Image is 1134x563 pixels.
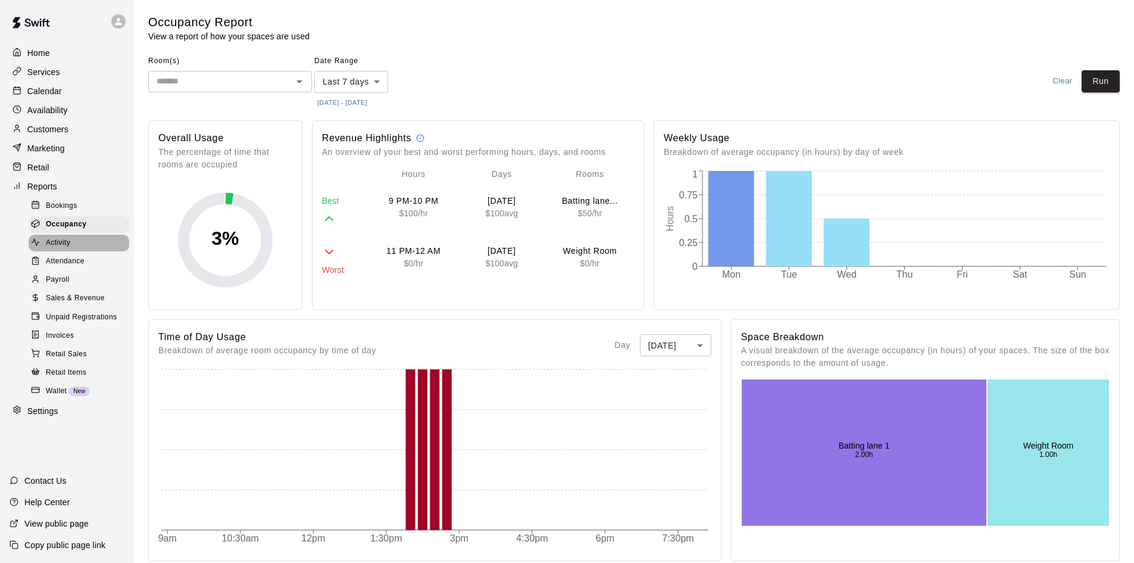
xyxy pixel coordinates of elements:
[640,334,711,356] div: [DATE]
[46,200,77,212] span: Bookings
[665,206,675,231] tspan: Hours
[46,349,87,360] span: Retail Sales
[211,228,239,249] text: 3 %
[158,344,376,357] p: Breakdown of average room occupancy by time of day
[46,237,70,249] span: Activity
[29,309,129,326] div: Unpaid Registrations
[855,450,873,459] text: 2.00h
[27,66,60,78] p: Services
[10,63,124,81] a: Services
[957,269,968,279] tspan: Fri
[10,139,124,157] a: Marketing
[10,120,124,138] a: Customers
[29,308,134,326] a: Unpaid Registrations
[27,104,68,116] p: Availability
[370,195,458,207] p: 9 PM-10 PM
[46,274,69,286] span: Payroll
[837,269,857,279] tspan: Wed
[458,257,546,269] p: $ 100 avg
[679,189,698,200] tspan: 0.75
[416,134,424,142] svg: Revenue calculations are estimates and should only be used to identify trends. Some discrepancies...
[29,290,134,308] a: Sales & Revenue
[458,207,546,219] p: $ 100 avg
[148,14,310,30] h5: Occupancy Report
[1044,70,1082,92] button: Clear
[29,326,134,345] a: Invoices
[29,215,134,234] a: Occupancy
[24,475,67,487] p: Contact Us
[27,123,68,135] p: Customers
[27,142,65,154] p: Marketing
[68,388,90,394] span: New
[29,365,129,381] div: Retail Items
[458,168,546,181] p: Days
[741,329,1110,345] h6: Space Breakdown
[148,30,310,42] p: View a report of how your spaces are used
[516,533,548,543] tspan: 4:30pm
[29,234,134,253] a: Activity
[10,158,124,176] a: Retail
[450,533,468,543] tspan: 3pm
[546,245,634,257] p: Weight Room
[29,363,134,382] a: Retail Items
[1082,70,1120,92] button: Run
[692,169,698,179] tspan: 1
[301,533,325,543] tspan: 12pm
[29,253,129,270] div: Attendance
[27,85,62,97] p: Calendar
[46,385,67,397] span: Wallet
[458,195,546,207] p: [DATE]
[614,339,630,352] p: Day
[1023,441,1073,450] text: Weight Room
[314,52,388,71] span: Date Range
[722,269,741,279] tspan: Mon
[148,52,312,71] span: Room(s)
[291,73,308,90] button: Open
[29,345,134,363] a: Retail Sales
[546,207,634,219] p: $ 50 /hr
[29,235,129,251] div: Activity
[664,146,1110,158] p: Breakdown of average occupancy (in hours) by day of week
[546,195,634,207] p: Batting lane 1
[322,195,370,207] p: Best
[781,269,797,279] tspan: Tue
[370,245,458,257] p: 11 PM-12 AM
[692,261,698,271] tspan: 0
[158,130,292,146] h6: Overall Usage
[370,257,458,269] p: $ 0 /hr
[370,207,458,219] p: $ 100 /hr
[27,161,49,173] p: Retail
[546,168,634,181] p: Rooms
[29,290,129,307] div: Sales & Revenue
[222,533,259,543] tspan: 10:30am
[10,178,124,195] a: Reports
[896,269,913,279] tspan: Thu
[27,405,58,417] p: Settings
[46,330,74,342] span: Invoices
[46,293,105,304] span: Sales & Revenue
[10,44,124,62] a: Home
[29,272,129,288] div: Payroll
[29,198,129,214] div: Bookings
[29,271,134,290] a: Payroll
[29,382,134,400] a: WalletNew
[1039,450,1057,459] text: 1.00h
[46,256,85,267] span: Attendance
[1069,269,1086,279] tspan: Sun
[46,367,86,379] span: Retail Items
[27,181,57,192] p: Reports
[322,130,411,146] h6: Revenue Highlights
[10,101,124,119] a: Availability
[314,71,388,93] div: Last 7 days
[10,402,124,420] a: Settings
[322,264,370,276] p: Worst
[664,130,1110,146] h6: Weekly Usage
[370,168,458,181] p: Hours
[322,146,634,158] p: An overview of your best and worst performing hours, days, and rooms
